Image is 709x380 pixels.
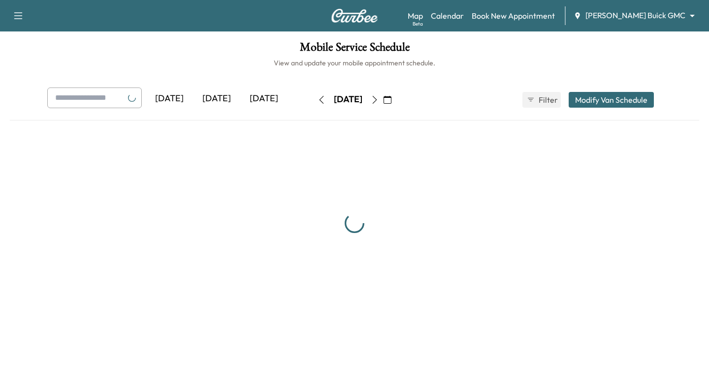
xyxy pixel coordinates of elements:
[10,41,699,58] h1: Mobile Service Schedule
[472,10,555,22] a: Book New Appointment
[146,88,193,110] div: [DATE]
[10,58,699,68] h6: View and update your mobile appointment schedule.
[431,10,464,22] a: Calendar
[569,92,654,108] button: Modify Van Schedule
[334,93,362,106] div: [DATE]
[585,10,685,21] span: [PERSON_NAME] Buick GMC
[522,92,561,108] button: Filter
[408,10,423,22] a: MapBeta
[193,88,240,110] div: [DATE]
[413,20,423,28] div: Beta
[240,88,288,110] div: [DATE]
[539,94,556,106] span: Filter
[331,9,378,23] img: Curbee Logo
